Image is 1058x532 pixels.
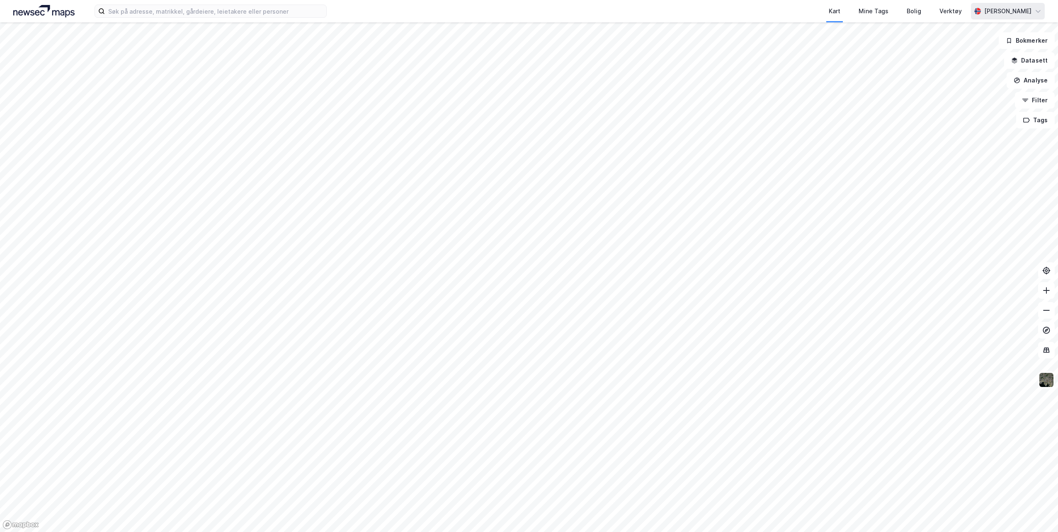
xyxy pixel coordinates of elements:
[105,5,326,17] input: Søk på adresse, matrikkel, gårdeiere, leietakere eller personer
[939,6,962,16] div: Verktøy
[859,6,888,16] div: Mine Tags
[829,6,840,16] div: Kart
[1017,492,1058,532] iframe: Chat Widget
[13,5,75,17] img: logo.a4113a55bc3d86da70a041830d287a7e.svg
[907,6,921,16] div: Bolig
[984,6,1031,16] div: [PERSON_NAME]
